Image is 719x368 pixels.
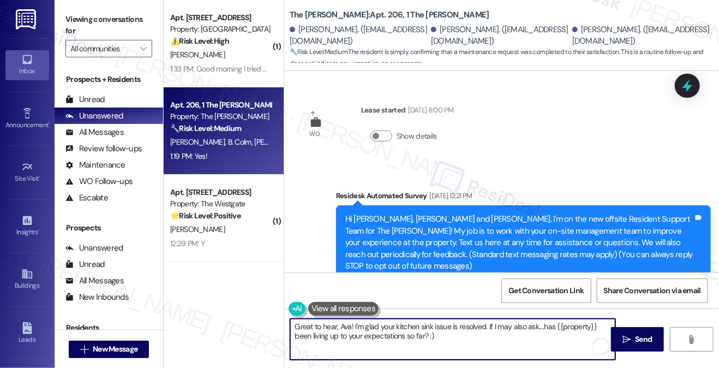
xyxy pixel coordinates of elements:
span: • [39,173,41,181]
div: [DATE] 12:21 PM [427,190,472,201]
b: The [PERSON_NAME]: Apt. 206, 1 The [PERSON_NAME] [290,9,489,21]
div: [PERSON_NAME]. ([EMAIL_ADDRESS][DOMAIN_NAME]) [572,24,711,48]
div: Unanswered [65,242,123,254]
div: WO [310,128,320,140]
i:  [140,44,146,53]
div: 12:29 PM: Y [170,239,205,248]
div: [DATE] 8:00 PM [406,104,454,116]
a: Site Visit • [5,158,49,187]
i:  [622,335,631,344]
div: Unread [65,259,105,270]
div: Prospects [55,222,163,234]
strong: ⚠️ Risk Level: High [170,36,229,46]
div: Property: The Westgate [170,198,271,210]
div: All Messages [65,275,124,287]
button: New Message [69,341,149,358]
div: Lease started [361,104,453,120]
a: Inbox [5,50,49,80]
img: ResiDesk Logo [16,9,38,29]
span: New Message [93,343,137,355]
i:  [687,335,696,344]
div: Review follow-ups [65,143,142,155]
a: Buildings [5,265,49,294]
div: Unread [65,94,105,105]
span: [PERSON_NAME] [254,137,309,147]
strong: 🔧 Risk Level: Medium [170,123,241,133]
span: [PERSON_NAME] [170,50,225,60]
div: Residents [55,322,163,334]
button: Send [611,327,664,352]
span: [PERSON_NAME] [170,137,228,147]
div: Property: [GEOGRAPHIC_DATA] [170,23,271,35]
div: Hi [PERSON_NAME], [PERSON_NAME] and [PERSON_NAME], I'm on the new offsite Resident Support Team f... [345,213,693,272]
div: [PERSON_NAME]. ([EMAIL_ADDRESS][DOMAIN_NAME]) [290,24,428,48]
div: Apt. 206, 1 The [PERSON_NAME] [170,99,271,111]
div: New Inbounds [65,292,129,303]
input: All communities [70,40,135,57]
div: Maintenance [65,159,125,171]
div: [PERSON_NAME]. ([EMAIL_ADDRESS][DOMAIN_NAME]) [431,24,570,48]
div: Residesk Automated Survey [336,190,711,205]
span: Send [635,334,652,345]
label: Viewing conversations for [65,11,152,40]
span: • [38,227,39,234]
button: Share Conversation via email [597,278,708,303]
span: Get Conversation Link [508,285,584,296]
strong: 🔧 Risk Level: Medium [290,48,347,56]
div: Apt. [STREET_ADDRESS] [170,187,271,198]
textarea: To enrich screen reader interactions, please activate Accessibility in Grammarly extension settings [290,319,615,360]
a: Insights • [5,211,49,241]
span: B. Colm [228,137,255,147]
div: Apt. [STREET_ADDRESS] [170,12,271,23]
span: : The resident is simply confirming that a maintenance request was completed to their satisfactio... [290,46,719,70]
label: Show details [397,130,437,142]
button: Get Conversation Link [501,278,591,303]
span: [PERSON_NAME] [170,224,225,234]
div: Unanswered [65,110,123,122]
a: Leads [5,319,49,348]
span: • [49,120,50,127]
div: All Messages [65,127,124,138]
strong: 🌟 Risk Level: Positive [170,211,241,221]
i:  [80,345,88,354]
div: Escalate [65,192,108,204]
span: Share Conversation via email [604,285,701,296]
div: Prospects + Residents [55,74,163,85]
div: 1:19 PM: Yes! [170,151,207,161]
div: Property: The [PERSON_NAME] [170,111,271,122]
div: WO Follow-ups [65,176,133,187]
